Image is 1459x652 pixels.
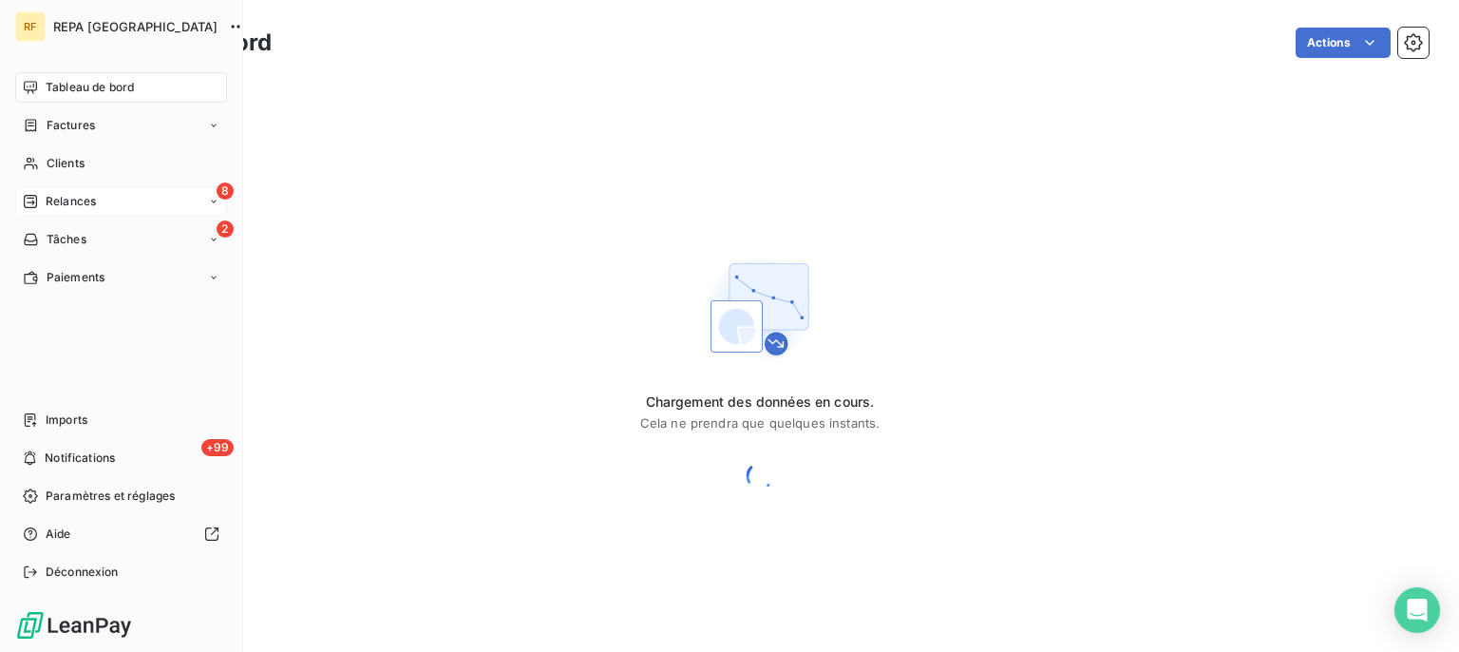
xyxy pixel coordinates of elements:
span: Imports [46,412,87,429]
span: Cela ne prendra que quelques instants. [640,415,881,431]
span: Paramètres et réglages [46,488,175,505]
span: Déconnexion [46,564,119,581]
div: Open Intercom Messenger [1394,587,1440,633]
img: First time [699,248,821,370]
span: Chargement des données en cours. [640,393,881,412]
span: Paiements [47,269,104,286]
span: Notifications [45,450,115,467]
span: Tableau de bord [46,79,134,96]
span: REPA [GEOGRAPHIC_DATA] [53,19,218,34]
a: Aide [15,519,227,549]
span: Relances [46,193,96,210]
div: RF [15,11,46,42]
span: Tâches [47,231,86,248]
span: Factures [47,117,95,134]
span: 8 [217,182,234,200]
button: Actions [1296,28,1391,58]
span: Clients [47,155,85,172]
img: Logo LeanPay [15,610,133,641]
span: +99 [201,439,234,456]
span: Aide [46,526,71,543]
span: 2 [217,221,234,238]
